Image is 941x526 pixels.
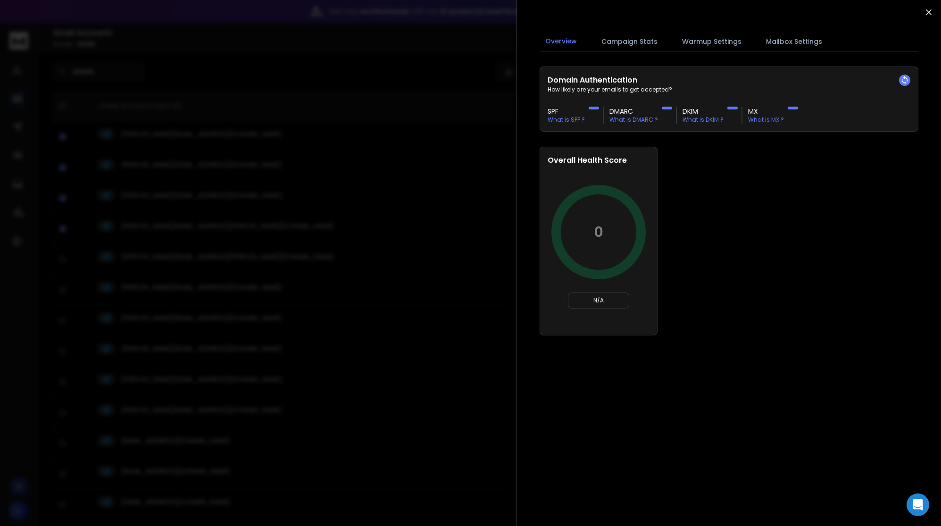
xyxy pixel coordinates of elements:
[548,107,585,116] h3: SPF
[907,493,929,516] div: Open Intercom Messenger
[760,31,828,52] button: Mailbox Settings
[594,224,603,241] p: 0
[548,86,910,93] p: How likely are your emails to get accepted?
[596,31,663,52] button: Campaign Stats
[548,75,910,86] h2: Domain Authentication
[540,31,583,52] button: Overview
[748,116,784,124] p: What is MX ?
[676,31,747,52] button: Warmup Settings
[548,155,650,166] h2: Overall Health Score
[548,116,585,124] p: What is SPF ?
[748,107,784,116] h3: MX
[683,107,724,116] h3: DKIM
[683,116,724,124] p: What is DKIM ?
[609,116,658,124] p: What is DMARC ?
[609,107,658,116] h3: DMARC
[572,297,625,304] p: N/A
